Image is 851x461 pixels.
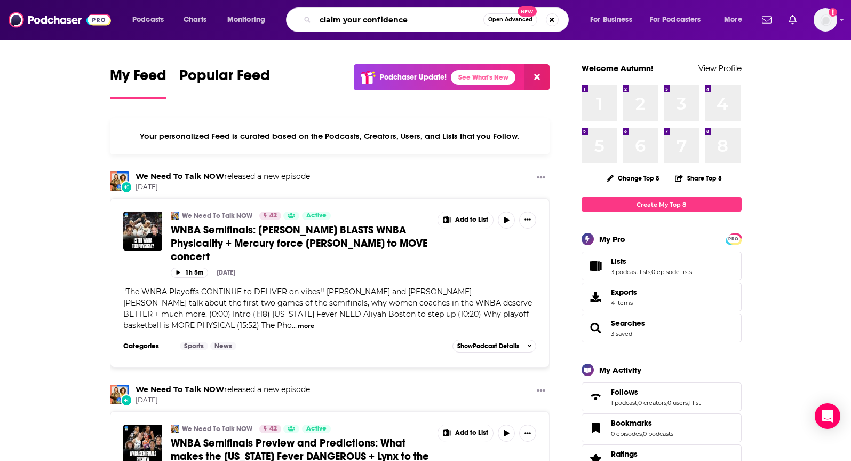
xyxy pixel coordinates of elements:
[296,7,579,32] div: Search podcasts, credits, & more...
[642,430,643,437] span: ,
[599,234,625,244] div: My Pro
[585,389,607,404] a: Follows
[269,210,277,221] span: 42
[298,322,314,331] button: more
[611,430,642,437] a: 0 episodes
[227,12,265,27] span: Monitoring
[9,10,111,30] a: Podchaser - Follow, Share and Rate Podcasts
[121,181,132,193] div: New Episode
[125,11,178,28] button: open menu
[582,283,742,311] a: Exports
[184,12,206,27] span: Charts
[814,8,837,32] span: Logged in as autumncomm
[585,420,607,435] a: Bookmarks
[643,430,673,437] a: 0 podcasts
[698,63,742,73] a: View Profile
[590,12,632,27] span: For Business
[724,12,742,27] span: More
[110,118,550,154] div: Your personalized Feed is curated based on the Podcasts, Creators, Users, and Lists that you Follow.
[815,403,840,429] div: Open Intercom Messenger
[583,11,646,28] button: open menu
[438,212,494,229] button: Show More Button
[611,287,637,297] span: Exports
[758,11,776,29] a: Show notifications dropdown
[611,299,637,307] span: 4 items
[123,287,532,330] span: The WNBA Playoffs CONTINUE to DELIVER on vibes!! [PERSON_NAME] and [PERSON_NAME] [PERSON_NAME] ta...
[171,212,179,220] img: We Need To Talk NOW
[438,425,494,442] button: Show More Button
[599,365,641,375] div: My Activity
[611,268,650,276] a: 3 podcast lists
[136,171,224,181] a: We Need To Talk NOW
[611,387,638,397] span: Follows
[688,399,689,407] span: ,
[302,425,331,433] a: Active
[651,268,692,276] a: 0 episode lists
[814,8,837,32] button: Show profile menu
[180,342,208,350] a: Sports
[220,11,279,28] button: open menu
[179,66,270,99] a: Popular Feed
[814,8,837,32] img: User Profile
[136,385,310,395] h3: released a new episode
[650,268,651,276] span: ,
[123,342,171,350] h3: Categories
[585,290,607,304] span: Exports
[829,8,837,17] svg: Add a profile image
[259,425,281,433] a: 42
[315,11,483,28] input: Search podcasts, credits, & more...
[519,212,536,229] button: Show More Button
[457,342,519,350] span: Show Podcast Details
[638,399,666,407] a: 0 creators
[179,66,270,91] span: Popular Feed
[136,385,224,394] a: We Need To Talk NOW
[784,11,801,29] a: Show notifications dropdown
[611,399,637,407] a: 1 podcast
[110,66,166,91] span: My Feed
[585,321,607,335] a: Searches
[519,425,536,442] button: Show More Button
[259,212,281,220] a: 42
[611,449,673,459] a: Ratings
[483,13,537,26] button: Open AdvancedNew
[532,385,550,398] button: Show More Button
[650,12,701,27] span: For Podcasters
[171,223,430,263] a: WNBA Semifinals: [PERSON_NAME] BLASTS WNBA Physicality + Mercury force [PERSON_NAME] to MOVE concert
[269,424,277,434] span: 42
[171,223,427,263] span: WNBA Semifinals: [PERSON_NAME] BLASTS WNBA Physicality + Mercury force [PERSON_NAME] to MOVE concert
[611,256,692,266] a: Lists
[306,424,327,434] span: Active
[532,171,550,185] button: Show More Button
[110,66,166,99] a: My Feed
[302,212,331,220] a: Active
[110,171,129,191] img: We Need To Talk NOW
[611,256,626,266] span: Lists
[292,321,297,330] span: ...
[637,399,638,407] span: ,
[582,63,654,73] a: Welcome Autumn!
[667,399,688,407] a: 0 users
[455,429,488,437] span: Add to List
[582,252,742,280] span: Lists
[452,340,537,353] button: ShowPodcast Details
[217,269,235,276] div: [DATE]
[136,171,310,182] h3: released a new episode
[611,330,632,338] a: 3 saved
[717,11,755,28] button: open menu
[210,342,236,350] a: News
[582,197,742,212] a: Create My Top 8
[123,212,162,251] img: WNBA Semifinals: Becky Hammon BLASTS WNBA Physicality + Mercury force JONAS BROTHERS to MOVE concert
[136,396,310,405] span: [DATE]
[643,11,717,28] button: open menu
[123,287,532,330] span: "
[611,318,645,328] a: Searches
[582,413,742,442] span: Bookmarks
[582,382,742,411] span: Follows
[136,183,310,192] span: [DATE]
[611,387,701,397] a: Follows
[306,210,327,221] span: Active
[674,168,722,189] button: Share Top 8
